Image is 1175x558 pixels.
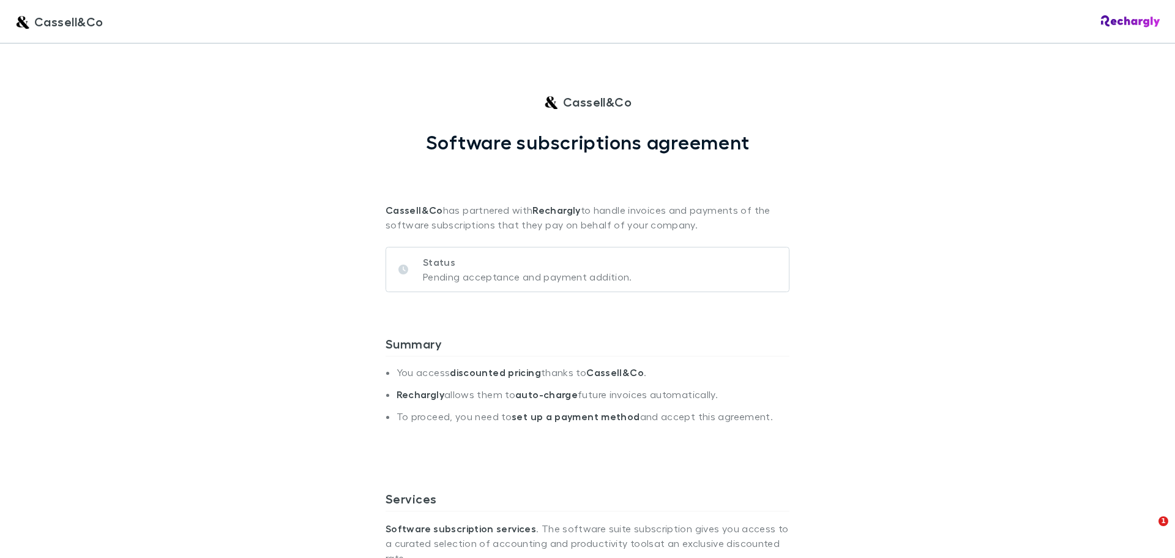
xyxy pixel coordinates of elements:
[563,92,632,111] span: Cassell&Co
[386,154,789,232] p: has partnered with to handle invoices and payments of the software subscriptions that they pay on...
[515,388,578,401] strong: auto-charge
[15,14,29,29] img: Cassell&Co's Logo
[543,94,558,109] img: Cassell&Co's Logo
[450,366,541,379] strong: discounted pricing
[532,204,580,216] strong: Rechargly
[512,410,640,423] strong: set up a payment method
[1101,15,1160,28] img: Rechargly Logo
[397,388,444,401] strong: Rechargly
[386,336,789,356] h3: Summary
[426,130,750,154] h1: Software subscriptions agreement
[1133,516,1163,546] iframe: Intercom live chat
[586,366,644,379] strong: Cassell&Co
[34,12,103,31] span: Cassell&Co
[1158,516,1168,526] span: 1
[386,522,536,535] strong: Software subscription services
[386,204,443,216] strong: Cassell&Co
[397,366,789,388] li: You access thanks to .
[397,410,789,432] li: To proceed, you need to and accept this agreement.
[423,270,632,284] p: Pending acceptance and payment addition.
[397,388,789,410] li: allows them to future invoices automatically.
[423,255,632,270] p: Status
[386,491,789,511] h3: Services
